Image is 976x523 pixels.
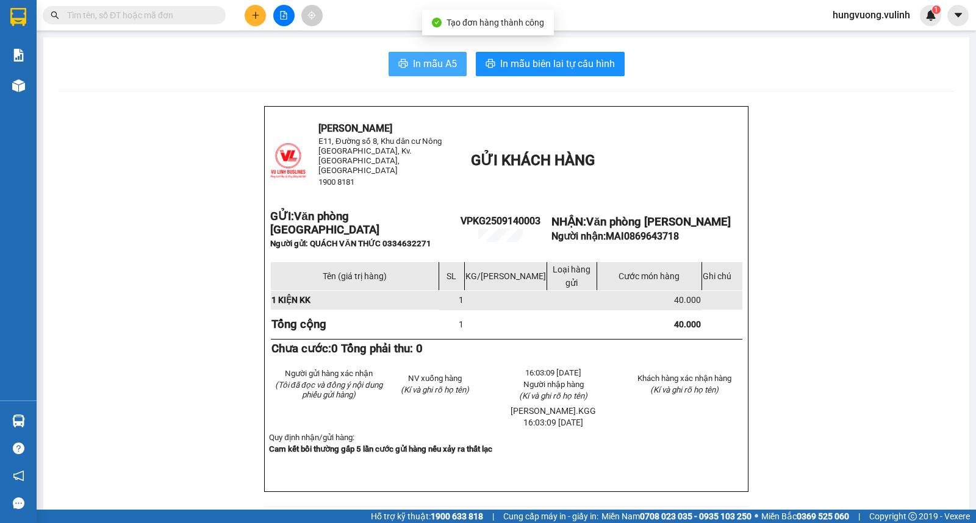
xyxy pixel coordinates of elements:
[908,512,917,521] span: copyright
[318,123,392,134] span: [PERSON_NAME]
[13,443,24,454] span: question-circle
[10,8,26,26] img: logo-vxr
[5,90,15,100] span: phone
[271,318,326,331] strong: Tổng cộng
[597,261,701,290] td: Cước món hàng
[270,210,379,237] span: Văn phòng [GEOGRAPHIC_DATA]
[285,369,373,378] span: Người gửi hàng xác nhận
[270,239,431,248] span: Người gửi: QUÁCH VĂN THỨC 0334632271
[269,433,354,442] span: Quy định nhận/gửi hàng:
[270,143,306,179] img: logo
[606,230,679,242] span: MAI
[503,510,598,523] span: Cung cấp máy in - giấy in:
[525,368,581,377] span: 16:03:09 [DATE]
[331,342,423,355] span: 0 Tổng phải thu: 0
[953,10,964,21] span: caret-down
[701,261,742,290] td: Ghi chú
[492,510,494,523] span: |
[519,391,587,400] span: (Kí và ghi rõ họ tên)
[13,497,24,509] span: message
[476,52,625,76] button: printerIn mẫu biên lai tự cấu hình
[271,342,423,355] strong: Chưa cước:
[271,261,439,290] td: Tên (giá trị hàng)
[51,11,59,20] span: search
[465,261,547,290] td: KG/[PERSON_NAME]
[371,510,483,523] span: Hỗ trợ kỹ thuật:
[650,385,719,394] span: (Kí và ghi rõ họ tên)
[461,215,540,227] span: VPKG2509140003
[637,374,731,383] span: Khách hàng xác nhận hàng
[270,210,379,237] strong: GỬI:
[674,319,701,329] span: 40.000
[318,177,354,187] span: 1900 8181
[523,418,583,427] span: 16:03:09 [DATE]
[413,56,457,71] span: In mẫu A5
[586,215,730,229] span: Văn phòng [PERSON_NAME]
[431,511,483,521] strong: 1900 633 818
[251,11,260,20] span: plus
[318,137,442,175] span: E11, Đường số 8, Khu dân cư Nông [GEOGRAPHIC_DATA], Kv.[GEOGRAPHIC_DATA], [GEOGRAPHIC_DATA]
[674,295,701,305] span: 40.000
[551,215,730,229] strong: NHẬN:
[523,380,584,389] span: Người nhập hàng
[408,374,462,383] span: NV xuống hàng
[432,18,442,27] span: check-circle
[459,295,464,305] span: 1
[858,510,860,523] span: |
[12,414,25,427] img: warehouse-icon
[640,511,752,521] strong: 0708 023 035 - 0935 103 250
[12,49,25,62] img: solution-icon
[471,152,595,169] span: GỬI KHÁCH HÀNG
[269,444,492,454] strong: Cam kết bồi thường gấp 5 lần cước gửi hàng nếu xảy ra thất lạc
[398,59,408,70] span: printer
[934,5,938,14] span: 1
[70,8,173,23] b: [PERSON_NAME]
[459,319,464,329] span: 1
[5,5,66,66] img: logo.jpg
[275,380,382,399] em: (Tôi đã đọc và đồng ý nội dung phiếu gửi hàng)
[761,510,849,523] span: Miền Bắc
[447,18,544,27] span: Tạo đơn hàng thành công
[13,470,24,482] span: notification
[279,11,288,20] span: file-add
[500,56,615,71] span: In mẫu biên lai tự cấu hình
[601,510,752,523] span: Miền Nam
[823,7,920,23] span: hungvuong.vulinh
[5,27,232,88] li: E11, Đường số 8, Khu dân cư Nông [GEOGRAPHIC_DATA], Kv.[GEOGRAPHIC_DATA], [GEOGRAPHIC_DATA]
[551,230,679,242] strong: Người nhận:
[947,5,969,26] button: caret-down
[932,5,941,14] sup: 1
[5,88,232,103] li: 1900 8181
[439,261,464,290] td: SL
[12,79,25,92] img: warehouse-icon
[797,511,849,521] strong: 0369 525 060
[925,10,936,21] img: icon-new-feature
[245,5,266,26] button: plus
[511,406,596,416] span: [PERSON_NAME].KGG
[301,5,323,26] button: aim
[624,230,679,242] span: 0869643718
[486,59,495,70] span: printer
[273,5,295,26] button: file-add
[755,514,758,519] span: ⚪️
[307,11,316,20] span: aim
[389,52,467,76] button: printerIn mẫu A5
[271,295,310,305] span: 1 KIỆN KK
[401,385,469,394] span: (Kí và ghi rõ họ tên)
[70,29,80,39] span: environment
[67,9,211,22] input: Tìm tên, số ĐT hoặc mã đơn
[547,261,597,290] td: Loại hàng gửi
